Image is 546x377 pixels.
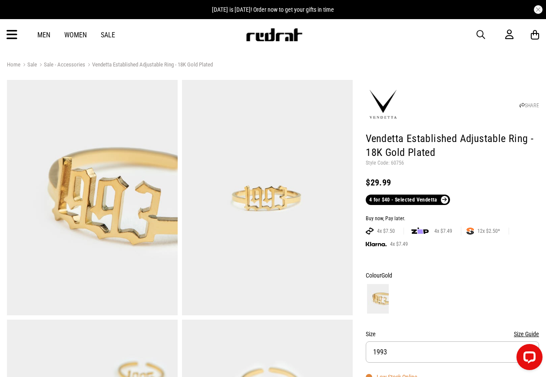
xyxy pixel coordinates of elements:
[514,329,539,339] button: Size Guide
[366,270,539,281] div: Colour
[366,87,400,122] img: Vendetta
[366,160,539,167] p: Style Code: 60756
[374,228,398,235] span: 4x $7.50
[366,215,539,222] div: Buy now, Pay later.
[64,31,87,39] a: Women
[467,228,474,235] img: SPLITPAY
[85,61,213,69] a: Vendetta Established Adjustable Ring - 18K Gold Plated
[474,228,503,235] span: 12x $2.50*
[366,195,450,205] a: 4 for $40 - Selected Vendetta
[411,227,429,235] img: zip
[245,28,303,41] img: Redrat logo
[373,348,387,356] span: 1993
[387,241,411,248] span: 4x $7.49
[366,242,387,247] img: KLARNA
[366,228,374,235] img: AFTERPAY
[37,61,85,69] a: Sale - Accessories
[37,31,50,39] a: Men
[366,177,539,188] div: $29.99
[366,132,539,160] h1: Vendetta Established Adjustable Ring - 18K Gold Plated
[381,272,392,279] span: Gold
[366,341,539,363] button: 1993
[182,80,353,315] img: Vendetta Established Adjustable Ring - 18k Gold Plated in Gold
[7,80,178,315] img: Vendetta Established Adjustable Ring - 18k Gold Plated in Gold
[367,284,389,314] img: Gold
[520,103,539,109] a: SHARE
[510,341,546,377] iframe: LiveChat chat widget
[7,61,20,68] a: Home
[101,31,115,39] a: Sale
[212,6,334,13] span: [DATE] is [DATE]! Order now to get your gifts in time
[366,329,539,339] div: Size
[20,61,37,69] a: Sale
[431,228,456,235] span: 4x $7.49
